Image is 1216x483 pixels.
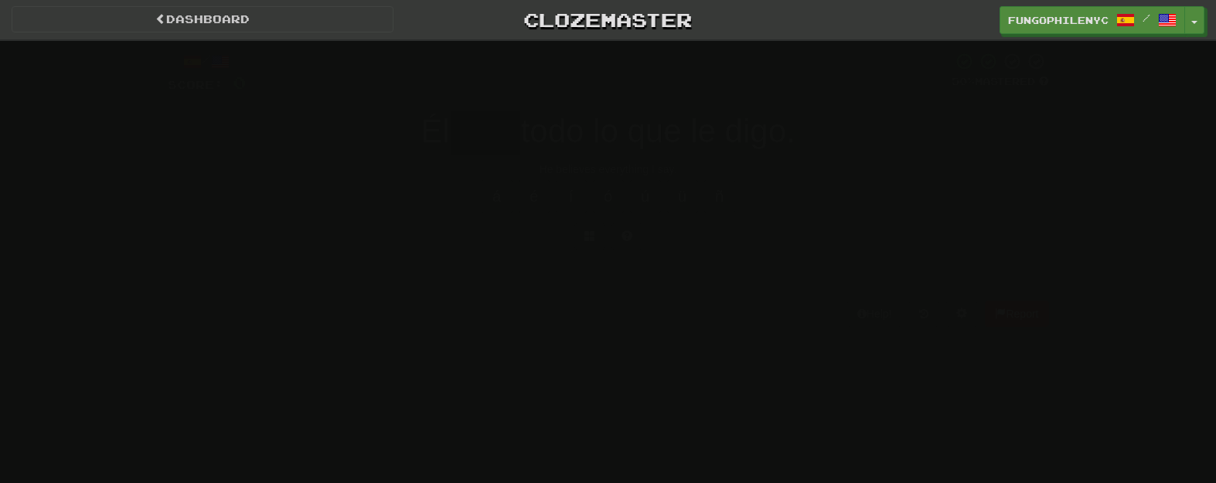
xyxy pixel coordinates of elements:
a: Dashboard [12,6,393,32]
button: ü [667,180,698,213]
span: Él [421,113,449,149]
span: Score: [168,78,223,91]
div: He believes everything I say. [168,162,1049,177]
button: í [556,180,587,213]
button: á [482,180,513,213]
div: Mastered [952,75,1049,89]
button: Single letter hint - you only get 1 per sentence and score half the points! alt+h [611,223,642,250]
div: / [168,52,246,71]
button: Submit [560,257,656,293]
button: ñ [704,180,735,213]
span: FungophileNYC [1008,13,1109,27]
a: FungophileNYC / [1000,6,1185,34]
span: todo lo que le digo. [521,113,795,149]
span: 50 % [952,75,975,87]
button: é [519,180,550,213]
button: ó [593,180,624,213]
span: / [1143,12,1150,23]
button: Report [985,301,1048,327]
button: Help! [847,301,902,327]
button: Round history (alt+y) [909,301,938,327]
button: Switch sentence to multiple choice alt+p [574,223,605,250]
span: 0 [233,73,246,92]
a: Clozemaster [417,6,799,33]
button: ú [630,180,661,213]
